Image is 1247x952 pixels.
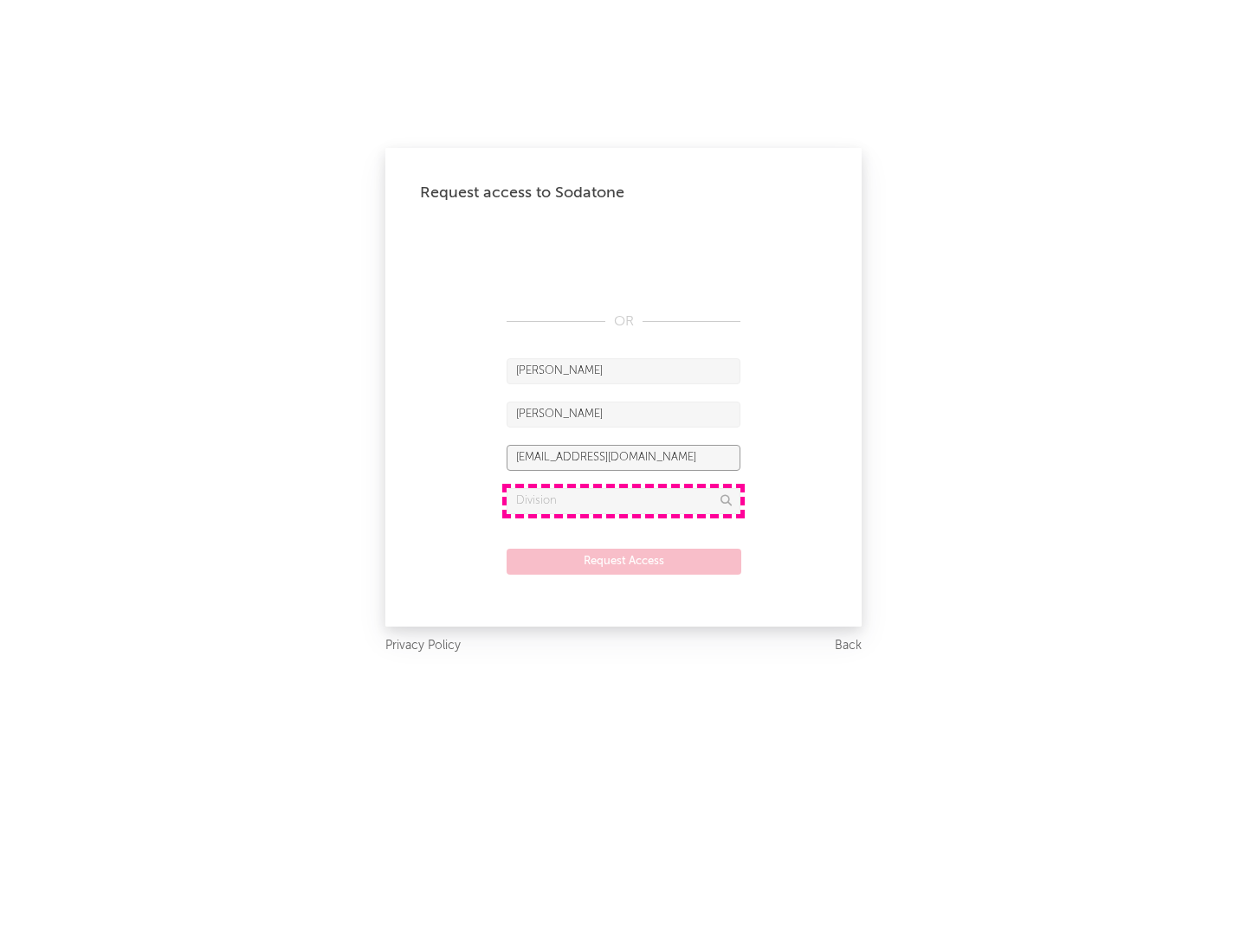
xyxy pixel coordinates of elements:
[507,488,740,514] input: Division
[507,358,740,384] input: First Name
[507,549,741,575] button: Request Access
[420,183,827,203] div: Request access to Sodatone
[507,312,740,332] div: OR
[835,635,862,657] a: Back
[385,635,461,657] a: Privacy Policy
[507,445,740,471] input: Email
[507,402,740,428] input: Last Name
